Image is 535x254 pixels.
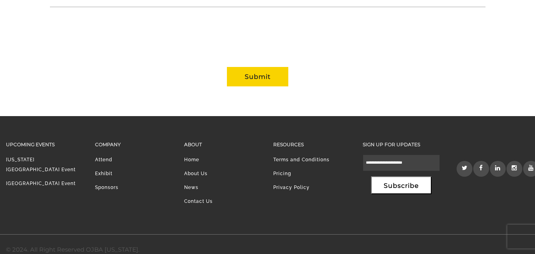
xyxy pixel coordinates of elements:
h3: Sign up for updates [363,140,440,149]
a: Contact Us [184,199,213,204]
h3: Company [95,140,172,149]
a: Attend [95,157,112,162]
button: Submit [227,67,288,86]
a: Terms and Conditions [273,157,329,162]
a: Sponsors [95,185,118,190]
a: [US_STATE][GEOGRAPHIC_DATA] Event [6,157,76,172]
a: News [184,185,198,190]
a: Exhibit [95,171,112,176]
a: Privacy Policy [273,185,310,190]
h3: Resources [273,140,350,149]
button: Subscribe [371,176,432,194]
a: About Us [184,171,208,176]
a: Home [184,157,199,162]
h3: About [184,140,261,149]
a: [GEOGRAPHIC_DATA] Event [6,181,76,186]
a: Pricing [273,171,291,176]
h3: Upcoming Events [6,140,83,149]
